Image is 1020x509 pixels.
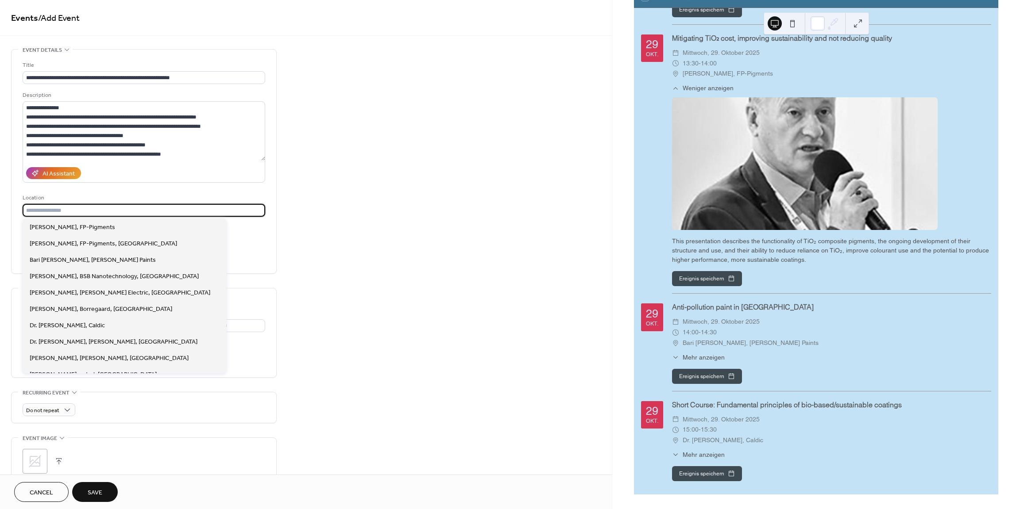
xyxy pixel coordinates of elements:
[26,406,59,416] span: Do not repeat
[23,388,70,398] span: Recurring event
[672,237,991,264] div: This presentation describes the functionality of TiO₂ composite pigments, the ongoing development...
[672,33,991,43] div: Mitigating TiO₂ cost, improving sustainability and not reducing quality
[646,406,658,417] div: 29
[683,84,734,93] span: Weniger anzeigen
[23,434,57,443] span: Event image
[699,58,701,69] span: -
[683,450,725,459] span: Mehr anzeigen
[30,370,157,379] span: [PERSON_NAME], ystral, [GEOGRAPHIC_DATA]
[42,169,75,179] div: AI Assistant
[30,305,172,314] span: [PERSON_NAME], Borregaard, [GEOGRAPHIC_DATA]
[672,84,734,93] button: ​Weniger anzeigen
[30,256,156,265] span: Bari [PERSON_NAME], [PERSON_NAME] Paints
[701,58,717,69] span: 14:00
[672,271,742,286] button: Ereignis speichern
[672,369,742,384] button: Ereignis speichern
[30,239,177,249] span: [PERSON_NAME], FP-Pigments, [GEOGRAPHIC_DATA]
[26,167,81,179] button: AI Assistant
[701,327,717,338] span: 14:30
[38,10,80,27] span: / Add Event
[672,435,679,446] div: ​
[683,353,725,362] span: Mehr anzeigen
[672,425,679,435] div: ​
[683,48,760,58] span: Mittwoch, 29. Oktober 2025
[14,482,69,502] button: Cancel
[699,425,701,435] span: -
[672,414,679,425] div: ​
[672,84,679,93] div: ​
[672,338,679,348] div: ​
[30,288,210,298] span: [PERSON_NAME], [PERSON_NAME] Electric, [GEOGRAPHIC_DATA]
[672,450,725,459] button: ​Mehr anzeigen
[672,317,679,327] div: ​
[699,327,701,338] span: -
[646,321,658,327] div: Okt.
[683,414,760,425] span: Mittwoch, 29. Oktober 2025
[646,308,658,319] div: 29
[23,61,263,70] div: Title
[683,338,819,348] span: Bari [PERSON_NAME], [PERSON_NAME] Paints
[72,482,118,502] button: Save
[672,466,742,481] button: Ereignis speichern
[23,193,263,203] div: Location
[672,327,679,338] div: ​
[672,353,725,362] button: ​Mehr anzeigen
[30,488,53,498] span: Cancel
[672,399,991,410] div: Short Course: Fundamental principles of bio-based/sustainable coatings
[88,488,102,498] span: Save
[672,450,679,459] div: ​
[701,425,717,435] span: 15:30
[646,52,658,57] div: Okt.
[646,418,658,424] div: Okt.
[11,10,38,27] a: Events
[30,354,189,363] span: [PERSON_NAME], [PERSON_NAME], [GEOGRAPHIC_DATA]
[672,302,991,312] div: Anti-pollution paint in [GEOGRAPHIC_DATA]
[30,272,199,281] span: [PERSON_NAME], BSB Nanotechnology, [GEOGRAPHIC_DATA]
[23,449,47,474] div: ;
[30,223,115,232] span: [PERSON_NAME], FP-Pigments
[672,48,679,58] div: ​
[683,327,699,338] span: 14:00
[683,58,699,69] span: 13:30
[672,58,679,69] div: ​
[672,69,679,79] div: ​
[23,91,263,100] div: Description
[683,69,773,79] span: [PERSON_NAME], FP-Pigments
[646,39,658,50] div: 29
[672,353,679,362] div: ​
[30,321,105,330] span: Dr. [PERSON_NAME], Caldic
[683,435,763,446] span: Dr. [PERSON_NAME], Caldic
[23,46,62,55] span: Event details
[30,337,197,347] span: Dr. [PERSON_NAME], [PERSON_NAME], [GEOGRAPHIC_DATA]
[683,425,699,435] span: 15:00
[672,2,742,17] button: Ereignis speichern
[683,317,760,327] span: Mittwoch, 29. Oktober 2025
